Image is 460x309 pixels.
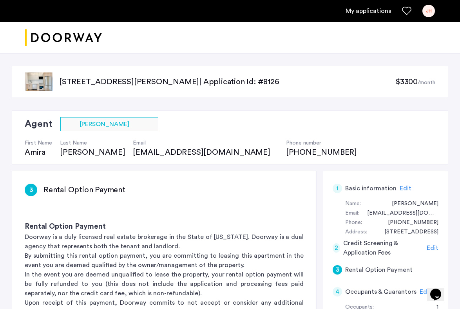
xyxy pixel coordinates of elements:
span: Edit [400,185,411,192]
div: Joseph Heemstra [384,199,438,209]
h3: Rental Option Payment [43,184,125,195]
sub: /month [418,80,435,85]
div: Email: [345,209,359,218]
a: My application [346,6,391,16]
h4: Phone number [286,139,357,147]
iframe: chat widget [427,278,452,301]
p: Doorway is a duly licensed real estate brokerage in the State of [US_STATE]. Doorway is a dual ag... [25,232,304,251]
a: Favorites [402,6,411,16]
div: 260 Hawkeye Court, #B4-211 [377,228,438,237]
div: JH [422,5,435,17]
div: Amira [25,147,52,158]
div: Name: [345,199,361,209]
h2: Agent [25,117,53,131]
p: By submitting this rental option payment, you are committing to leasing this apartment in the eve... [25,251,304,270]
h5: Rental Option Payment [345,265,413,275]
div: jheemstra13@gmail.com [359,209,438,218]
div: Address: [345,228,367,237]
h5: Basic information [345,184,397,193]
span: Edit [420,289,431,295]
div: [PERSON_NAME] [60,147,125,158]
div: 1 [333,184,342,193]
h4: Last Name [60,139,125,147]
h5: Occupants & Guarantors [345,287,417,296]
div: [PHONE_NUMBER] [286,147,357,158]
img: apartment [25,72,53,91]
div: +16164279421 [380,218,438,228]
h5: Credit Screening & Application Fees [343,239,424,257]
h4: First Name [25,139,52,147]
img: logo [25,23,102,52]
a: Cazamio logo [25,23,102,52]
div: 2 [333,243,340,253]
p: [STREET_ADDRESS][PERSON_NAME] | Application Id: #8126 [59,76,395,87]
h4: Email [133,139,278,147]
h3: Rental Option Payment [25,221,304,232]
div: [EMAIL_ADDRESS][DOMAIN_NAME] [133,147,278,158]
div: 3 [333,265,342,275]
div: 3 [25,184,37,196]
div: Phone: [345,218,362,228]
p: In the event you are deemed unqualified to lease the property, your rental option payment will be... [25,270,304,298]
span: $3300 [395,78,418,86]
div: 4 [333,287,342,296]
span: Edit [427,245,438,251]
